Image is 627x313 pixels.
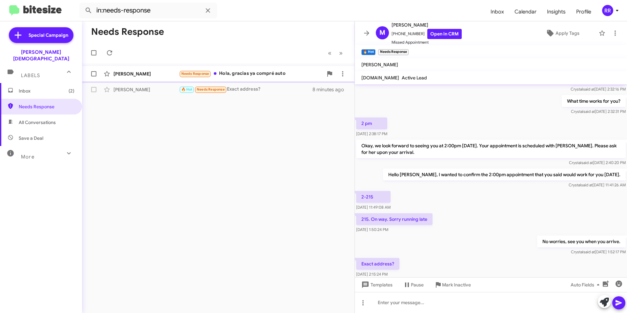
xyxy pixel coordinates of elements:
[562,95,626,107] p: What time works for you?
[361,49,375,55] small: 🔥 Hot
[79,3,217,18] input: Search
[556,27,579,39] span: Apply Tags
[356,131,387,136] span: [DATE] 2:38:17 PM
[529,27,596,39] button: Apply Tags
[402,75,427,81] span: Active Lead
[583,249,595,254] span: said at
[537,236,626,247] p: No worries, see you when you arrive.
[571,2,597,21] a: Profile
[360,279,393,291] span: Templates
[19,88,74,94] span: Inbox
[69,88,74,94] span: (2)
[355,279,398,291] button: Templates
[9,27,73,43] a: Special Campaign
[485,2,509,21] a: Inbox
[571,249,626,254] span: Crystal [DATE] 1:52:17 PM
[19,119,56,126] span: All Conversations
[427,29,462,39] a: Open in CRM
[356,191,391,203] p: 2-215
[324,46,335,60] button: Previous
[411,279,424,291] span: Pause
[356,272,388,277] span: [DATE] 2:15:24 PM
[179,86,313,93] div: Exact address?
[181,87,192,92] span: 🔥 Hot
[356,258,399,270] p: Exact address?
[29,32,68,38] span: Special Campaign
[356,205,391,210] span: [DATE] 11:49:08 AM
[328,49,332,57] span: «
[442,279,471,291] span: Mark Inactive
[542,2,571,21] a: Insights
[602,5,613,16] div: RR
[509,2,542,21] a: Calendar
[583,109,595,114] span: said at
[392,21,462,29] span: [PERSON_NAME]
[361,62,398,68] span: [PERSON_NAME]
[379,28,385,38] span: M
[21,73,40,78] span: Labels
[356,117,387,129] p: 2 pm
[113,71,179,77] div: [PERSON_NAME]
[356,227,388,232] span: [DATE] 1:50:24 PM
[335,46,347,60] button: Next
[383,169,626,180] p: Hello [PERSON_NAME], I wanted to confirm the 2:00pm appointment that you said would work for you ...
[565,279,607,291] button: Auto Fields
[19,135,43,141] span: Save a Deal
[313,86,349,93] div: 8 minutes ago
[429,279,476,291] button: Mark Inactive
[398,279,429,291] button: Pause
[19,103,74,110] span: Needs Response
[392,39,462,46] span: Missed Appointment
[581,182,593,187] span: said at
[378,49,408,55] small: Needs Response
[91,27,164,37] h1: Needs Response
[197,87,225,92] span: Needs Response
[324,46,347,60] nav: Page navigation example
[581,160,593,165] span: said at
[569,182,626,187] span: Crystal [DATE] 11:41:26 AM
[179,70,323,77] div: Hola, gracias ya compré auto
[113,86,179,93] div: [PERSON_NAME]
[361,75,399,81] span: [DOMAIN_NAME]
[597,5,620,16] button: RR
[571,109,626,114] span: Crystal [DATE] 2:32:31 PM
[181,72,209,76] span: Needs Response
[356,213,433,225] p: 215. On way. Sorry running late
[569,160,626,165] span: Crystal [DATE] 2:40:20 PM
[571,279,602,291] span: Auto Fields
[583,87,595,92] span: said at
[392,29,462,39] span: [PHONE_NUMBER]
[356,140,626,158] p: Okay, we look forward to seeing you at 2:00pm [DATE]. Your appointment is scheduled with [PERSON_...
[21,154,34,160] span: More
[339,49,343,57] span: »
[571,87,626,92] span: Crystal [DATE] 2:32:16 PM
